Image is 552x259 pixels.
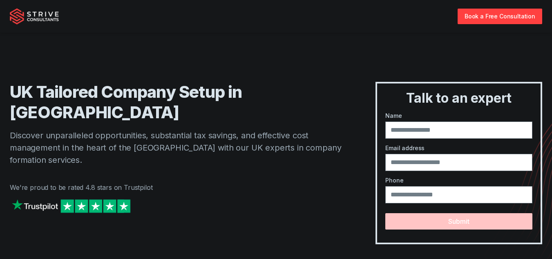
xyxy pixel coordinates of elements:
p: Discover unparalleled opportunities, substantial tax savings, and effective cost management in th... [10,129,343,166]
label: Phone [385,176,532,185]
img: Strive on Trustpilot [10,197,132,215]
h3: Talk to an expert [380,90,537,106]
h1: UK Tailored Company Setup in [GEOGRAPHIC_DATA] [10,82,343,123]
p: We're proud to be rated 4.8 stars on Trustpilot [10,182,343,192]
label: Email address [385,144,532,152]
button: Submit [385,213,532,230]
label: Name [385,111,532,120]
a: Book a Free Consultation [458,9,542,24]
img: Strive Consultants [10,8,59,25]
